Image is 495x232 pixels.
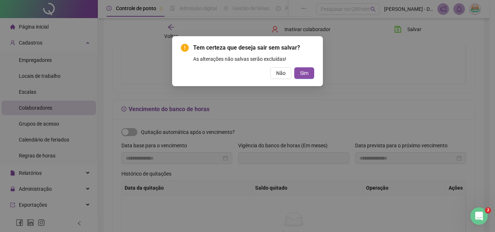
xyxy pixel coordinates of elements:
span: As alterações não salvas serão excluídas! [193,56,286,62]
span: exclamation-circle [181,44,189,52]
span: 2 [485,207,491,213]
button: Não [270,67,291,79]
span: Não [276,69,286,77]
span: Tem certeza que deseja sair sem salvar? [193,44,300,51]
button: Sim [294,67,314,79]
iframe: Intercom live chat [470,207,488,225]
span: Sim [300,69,308,77]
